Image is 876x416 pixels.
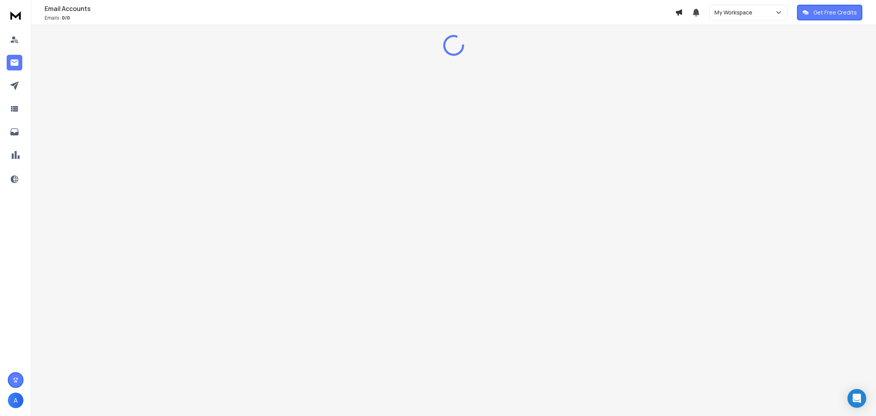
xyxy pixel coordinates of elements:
[8,393,23,408] button: A
[8,8,23,22] img: logo
[62,14,70,21] span: 0 / 0
[714,9,756,16] p: My Workspace
[847,389,866,408] div: Open Intercom Messenger
[45,15,675,21] p: Emails :
[813,9,857,16] p: Get Free Credits
[45,4,675,13] h1: Email Accounts
[797,5,862,20] button: Get Free Credits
